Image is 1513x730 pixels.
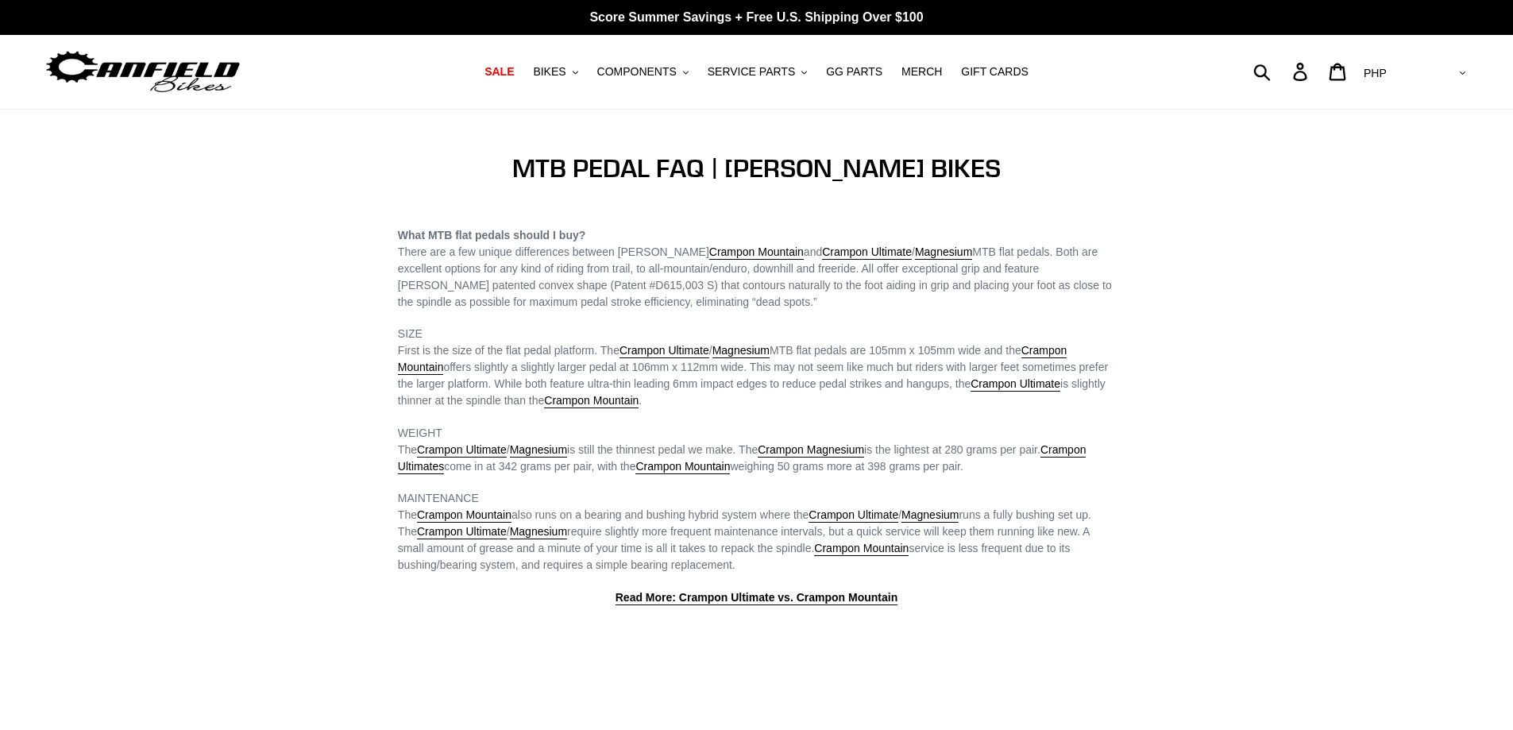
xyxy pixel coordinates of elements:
[398,344,1067,375] a: Crampon Mountain
[826,65,882,79] span: GG PARTS
[398,344,1108,408] span: First is the size of the flat pedal platform. The / MTB flat pedals are 105mm x 105mm wide and th...
[417,525,507,539] a: Crampon Ultimate
[525,61,585,83] button: BIKES
[809,508,898,523] a: Crampon Ultimate
[510,443,567,458] a: Magnesium
[544,394,639,408] a: Crampon Mountain
[961,65,1029,79] span: GIFT CARDS
[398,443,1087,474] span: The / is still the thinnest pedal we make. The is the lightest at 280 grams per pair. come in at ...
[484,65,514,79] span: SALE
[814,542,909,556] a: Crampon Mountain
[915,245,972,260] a: Magnesium
[953,61,1036,83] a: GIFT CARDS
[818,61,890,83] a: GG PARTS
[398,245,1112,308] span: There are a few unique differences between [PERSON_NAME] and / MTB flat pedals. Both are excellen...
[597,65,677,79] span: COMPONENTS
[417,443,507,458] a: Crampon Ultimate
[398,492,479,504] span: MAINTENANCE
[398,427,442,439] span: WEIGHT
[712,344,770,358] a: Magnesium
[971,377,1060,392] a: Crampon Ultimate
[758,443,864,458] a: Crampon Magnesium
[619,344,709,358] a: Crampon Ultimate
[589,61,697,83] button: COMPONENTS
[417,508,511,523] a: Crampon Mountain
[822,245,912,260] a: Crampon Ultimate
[700,61,815,83] button: SERVICE PARTS
[901,65,942,79] span: MERCH
[398,508,1091,571] span: The also runs on a bearing and bushing hybrid system where the / runs a fully bushing set up. The...
[708,65,795,79] span: SERVICE PARTS
[398,229,585,241] b: What MTB flat pedals should I buy?
[894,61,950,83] a: MERCH
[709,245,804,260] a: Crampon Mountain
[398,327,423,340] span: SIZE
[533,65,565,79] span: BIKES
[398,153,1115,183] h1: MTB PEDAL FAQ | [PERSON_NAME] BIKES
[477,61,522,83] a: SALE
[616,591,897,605] a: Read More: Crampon Ultimate vs. Crampon Mountain
[44,47,242,97] img: Canfield Bikes
[510,525,567,539] a: Magnesium
[635,460,730,474] a: Crampon Mountain
[1262,54,1303,89] input: Search
[901,508,959,523] a: Magnesium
